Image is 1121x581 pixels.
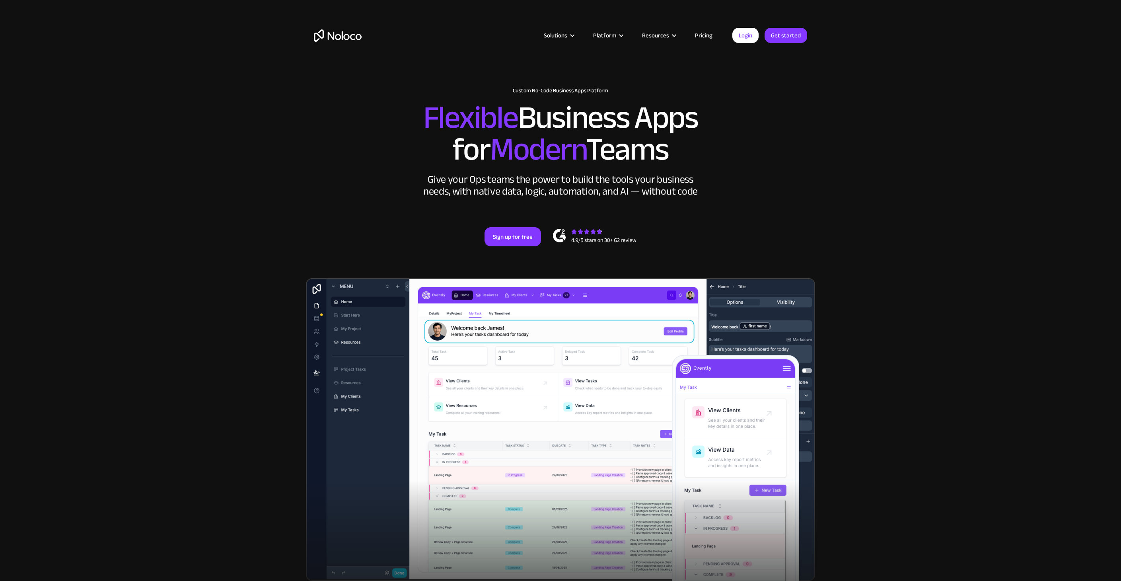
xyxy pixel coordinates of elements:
[490,120,586,179] span: Modern
[632,30,685,41] div: Resources
[544,30,567,41] div: Solutions
[593,30,616,41] div: Platform
[314,29,362,42] a: home
[314,102,807,166] h2: Business Apps for Teams
[314,88,807,94] h1: Custom No-Code Business Apps Platform
[765,28,807,43] a: Get started
[583,30,632,41] div: Platform
[685,30,722,41] a: Pricing
[423,88,518,147] span: Flexible
[732,28,759,43] a: Login
[421,174,700,197] div: Give your Ops teams the power to build the tools your business needs, with native data, logic, au...
[534,30,583,41] div: Solutions
[485,227,541,246] a: Sign up for free
[642,30,669,41] div: Resources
